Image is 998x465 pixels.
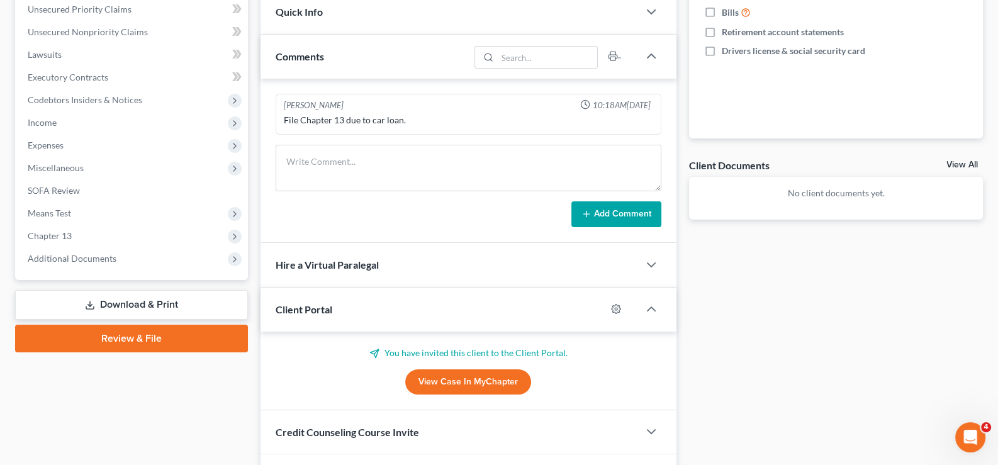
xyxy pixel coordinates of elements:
a: View Case in MyChapter [405,369,531,395]
a: Executory Contracts [18,66,248,89]
span: Miscellaneous [28,162,84,173]
a: Lawsuits [18,43,248,66]
span: Bills [722,6,739,19]
span: Unsecured Nonpriority Claims [28,26,148,37]
span: Retirement account statements [722,26,844,38]
span: Means Test [28,208,71,218]
span: Unsecured Priority Claims [28,4,132,14]
a: Unsecured Nonpriority Claims [18,21,248,43]
button: Add Comment [571,201,661,228]
a: SOFA Review [18,179,248,202]
span: 10:18AM[DATE] [593,99,651,111]
span: Client Portal [276,303,332,315]
span: SOFA Review [28,185,80,196]
div: Client Documents [689,159,770,172]
iframe: Intercom live chat [955,422,985,452]
div: File Chapter 13 due to car loan. [284,114,654,126]
p: No client documents yet. [699,187,973,199]
span: 4 [981,422,991,432]
span: Credit Counseling Course Invite [276,426,419,438]
span: Hire a Virtual Paralegal [276,259,379,271]
span: Drivers license & social security card [722,45,865,57]
span: Additional Documents [28,253,116,264]
span: Codebtors Insiders & Notices [28,94,142,105]
p: You have invited this client to the Client Portal. [276,347,662,359]
span: Lawsuits [28,49,62,60]
div: [PERSON_NAME] [284,99,344,111]
span: Chapter 13 [28,230,72,241]
input: Search... [498,47,598,68]
span: Expenses [28,140,64,150]
span: Quick Info [276,6,323,18]
a: Download & Print [15,290,248,320]
a: View All [946,160,978,169]
span: Executory Contracts [28,72,108,82]
a: Review & File [15,325,248,352]
span: Income [28,117,57,128]
span: Comments [276,50,324,62]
